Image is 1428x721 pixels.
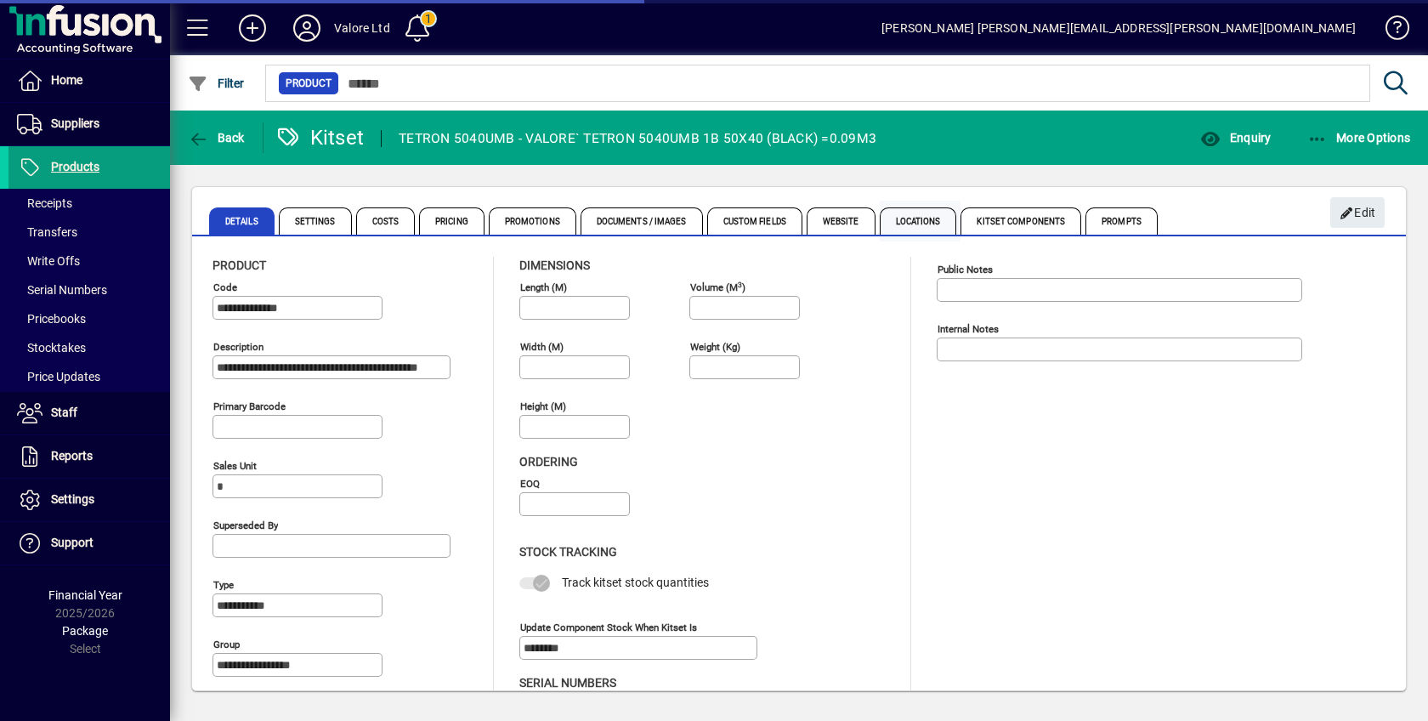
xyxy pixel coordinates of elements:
span: Serial Numbers [519,676,616,690]
a: Staff [8,392,170,434]
span: Products [51,160,99,173]
a: Transfers [8,218,170,247]
span: Filter [188,77,245,90]
span: Financial Year [48,588,122,602]
button: Add [225,13,280,43]
div: Kitset [276,124,365,151]
span: Reports [51,449,93,463]
span: Package [62,624,108,638]
span: Locations [880,207,957,235]
span: Costs [356,207,416,235]
a: Price Updates [8,362,170,391]
span: Home [51,73,82,87]
mat-label: Sales unit [213,460,257,472]
span: Transfers [17,225,77,239]
span: Enquiry [1200,131,1271,145]
span: Kitset Components [960,207,1081,235]
span: Pricebooks [17,312,86,326]
button: Profile [280,13,334,43]
span: Documents / Images [581,207,703,235]
span: Stocktakes [17,341,86,355]
button: Edit [1330,197,1385,228]
span: Support [51,536,93,549]
span: Product [286,75,331,92]
mat-label: Type [213,579,234,591]
a: Support [8,522,170,565]
div: [PERSON_NAME] [PERSON_NAME][EMAIL_ADDRESS][PERSON_NAME][DOMAIN_NAME] [881,14,1356,42]
a: Settings [8,479,170,521]
span: Dimensions [519,258,590,272]
span: Pricing [419,207,484,235]
a: Pricebooks [8,304,170,333]
mat-label: Length (m) [520,281,567,293]
span: Custom Fields [707,207,802,235]
mat-label: EOQ [520,478,540,490]
button: Enquiry [1196,122,1275,153]
span: Details [209,207,275,235]
button: Filter [184,68,249,99]
mat-label: Superseded by [213,519,278,531]
mat-label: Update component stock when kitset is [520,621,697,633]
span: Back [188,131,245,145]
mat-label: Primary barcode [213,400,286,412]
span: Product [212,258,266,272]
a: Reports [8,435,170,478]
span: Settings [279,207,352,235]
button: More Options [1303,122,1415,153]
mat-label: Width (m) [520,341,564,353]
span: Receipts [17,196,72,210]
a: Write Offs [8,247,170,275]
span: More Options [1307,131,1411,145]
mat-label: Code [213,281,237,293]
a: Receipts [8,189,170,218]
span: Suppliers [51,116,99,130]
button: Back [184,122,249,153]
a: Home [8,60,170,102]
span: Track kitset stock quantities [562,576,709,589]
div: TETRON 5040UMB - VALORE` TETRON 5040UMB 1B 50X40 (BLACK) =0.09M3 [399,125,876,152]
span: Website [807,207,875,235]
mat-label: Public Notes [938,264,993,275]
span: Serial Numbers [17,283,107,297]
mat-label: Volume (m ) [690,281,745,293]
span: Promotions [489,207,576,235]
mat-label: Description [213,341,263,353]
mat-label: Weight (Kg) [690,341,740,353]
span: Settings [51,492,94,506]
mat-label: Height (m) [520,400,566,412]
span: Edit [1340,199,1376,227]
span: Stock Tracking [519,545,617,559]
a: Serial Numbers [8,275,170,304]
a: Suppliers [8,103,170,145]
span: Staff [51,406,77,419]
app-page-header-button: Back [170,122,263,153]
mat-label: Internal Notes [938,323,999,335]
span: Ordering [519,455,578,468]
span: Write Offs [17,254,80,268]
a: Knowledge Base [1373,3,1407,59]
span: Prompts [1085,207,1158,235]
div: Valore Ltd [334,14,390,42]
span: Price Updates [17,370,100,383]
mat-label: Group [213,639,240,650]
a: Stocktakes [8,333,170,362]
sup: 3 [738,280,742,288]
